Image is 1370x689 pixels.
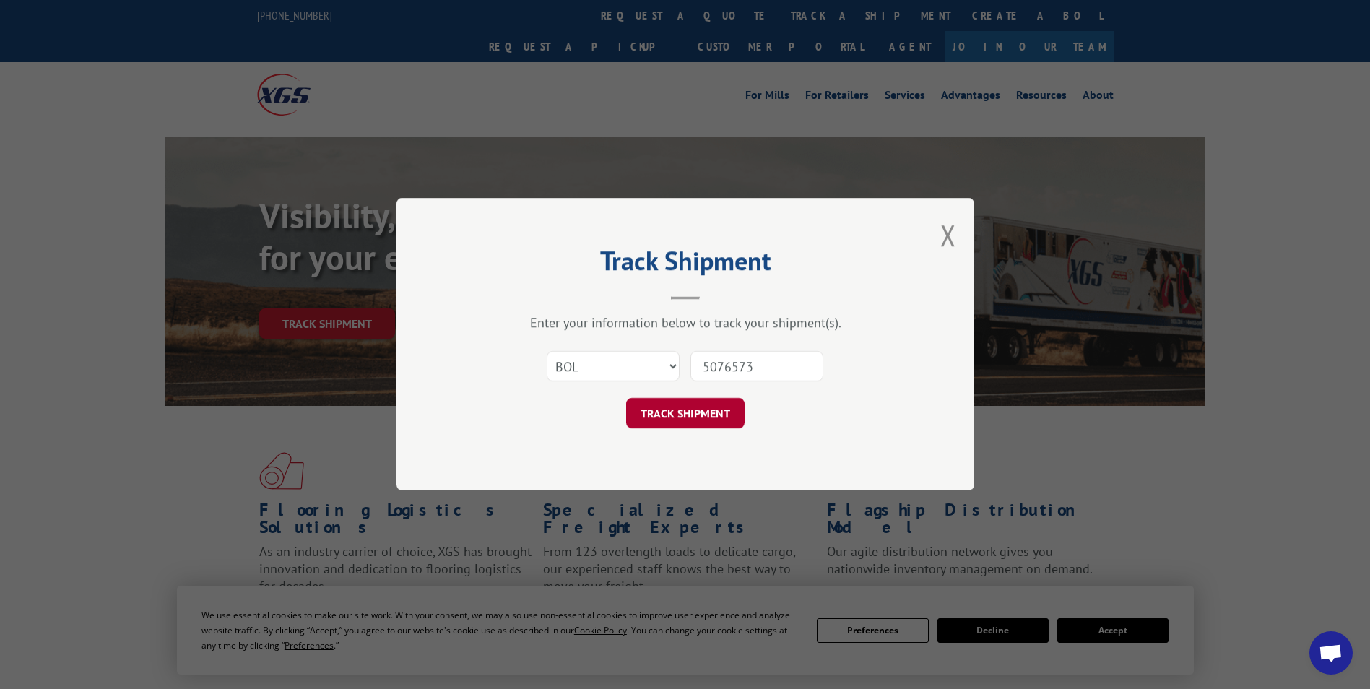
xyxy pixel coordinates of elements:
button: TRACK SHIPMENT [626,399,745,429]
a: Open chat [1309,631,1353,675]
h2: Track Shipment [469,251,902,278]
button: Close modal [940,216,956,254]
div: Enter your information below to track your shipment(s). [469,315,902,331]
input: Number(s) [690,352,823,382]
